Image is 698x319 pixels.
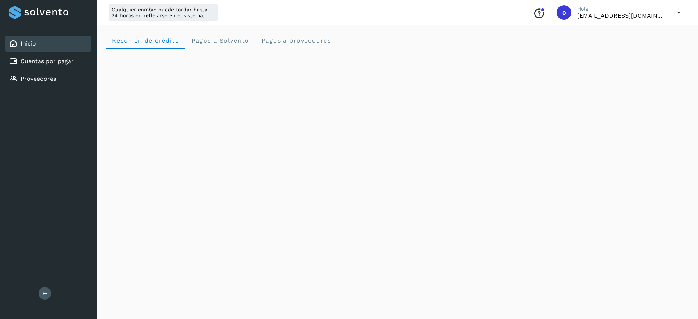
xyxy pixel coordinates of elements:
[5,53,91,69] div: Cuentas por pagar
[577,6,665,12] p: Hola,
[5,71,91,87] div: Proveedores
[5,36,91,52] div: Inicio
[109,4,218,21] div: Cualquier cambio puede tardar hasta 24 horas en reflejarse en el sistema.
[577,12,665,19] p: orlando@rfllogistics.com.mx
[261,37,331,44] span: Pagos a proveedores
[21,58,74,65] a: Cuentas por pagar
[191,37,249,44] span: Pagos a Solvento
[112,37,179,44] span: Resumen de crédito
[21,40,36,47] a: Inicio
[21,75,56,82] a: Proveedores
